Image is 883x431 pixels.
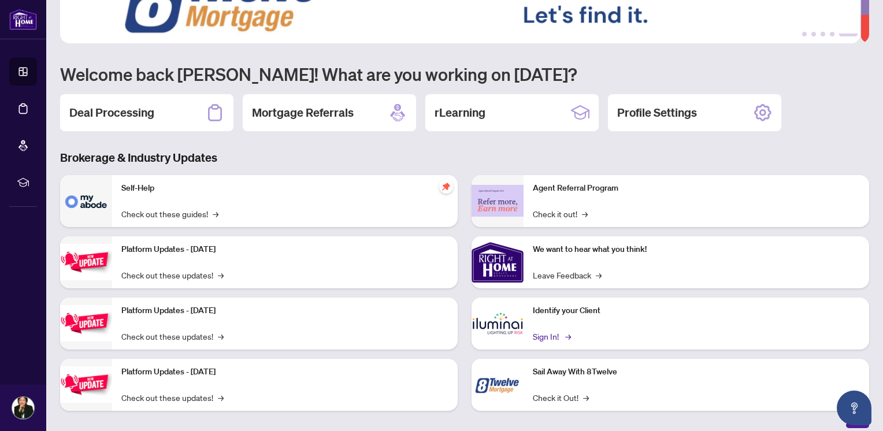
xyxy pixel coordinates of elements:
[802,32,807,36] button: 1
[837,391,871,425] button: Open asap
[213,207,218,220] span: →
[583,391,589,404] span: →
[60,244,112,280] img: Platform Updates - July 21, 2025
[218,269,224,281] span: →
[121,391,224,404] a: Check out these updates!→
[121,330,224,343] a: Check out these updates!→
[617,105,697,121] h2: Profile Settings
[596,269,602,281] span: →
[533,182,860,195] p: Agent Referral Program
[533,330,569,343] a: Sign In!→
[839,32,858,36] button: 5
[218,330,224,343] span: →
[565,330,571,343] span: →
[439,180,453,194] span: pushpin
[830,32,834,36] button: 4
[9,9,37,30] img: logo
[60,305,112,341] img: Platform Updates - July 8, 2025
[533,304,860,317] p: Identify your Client
[252,105,354,121] h2: Mortgage Referrals
[472,185,524,217] img: Agent Referral Program
[12,397,34,419] img: Profile Icon
[121,182,448,195] p: Self-Help
[121,207,218,220] a: Check out these guides!→
[472,359,524,411] img: Sail Away With 8Twelve
[121,269,224,281] a: Check out these updates!→
[533,207,588,220] a: Check it out!→
[811,32,816,36] button: 2
[533,269,602,281] a: Leave Feedback→
[472,236,524,288] img: We want to hear what you think!
[533,366,860,378] p: Sail Away With 8Twelve
[121,243,448,256] p: Platform Updates - [DATE]
[582,207,588,220] span: →
[60,175,112,227] img: Self-Help
[533,243,860,256] p: We want to hear what you think!
[60,63,869,85] h1: Welcome back [PERSON_NAME]! What are you working on [DATE]?
[435,105,485,121] h2: rLearning
[121,366,448,378] p: Platform Updates - [DATE]
[121,304,448,317] p: Platform Updates - [DATE]
[533,391,589,404] a: Check it Out!→
[472,298,524,350] img: Identify your Client
[821,32,825,36] button: 3
[60,366,112,403] img: Platform Updates - June 23, 2025
[60,150,869,166] h3: Brokerage & Industry Updates
[218,391,224,404] span: →
[69,105,154,121] h2: Deal Processing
